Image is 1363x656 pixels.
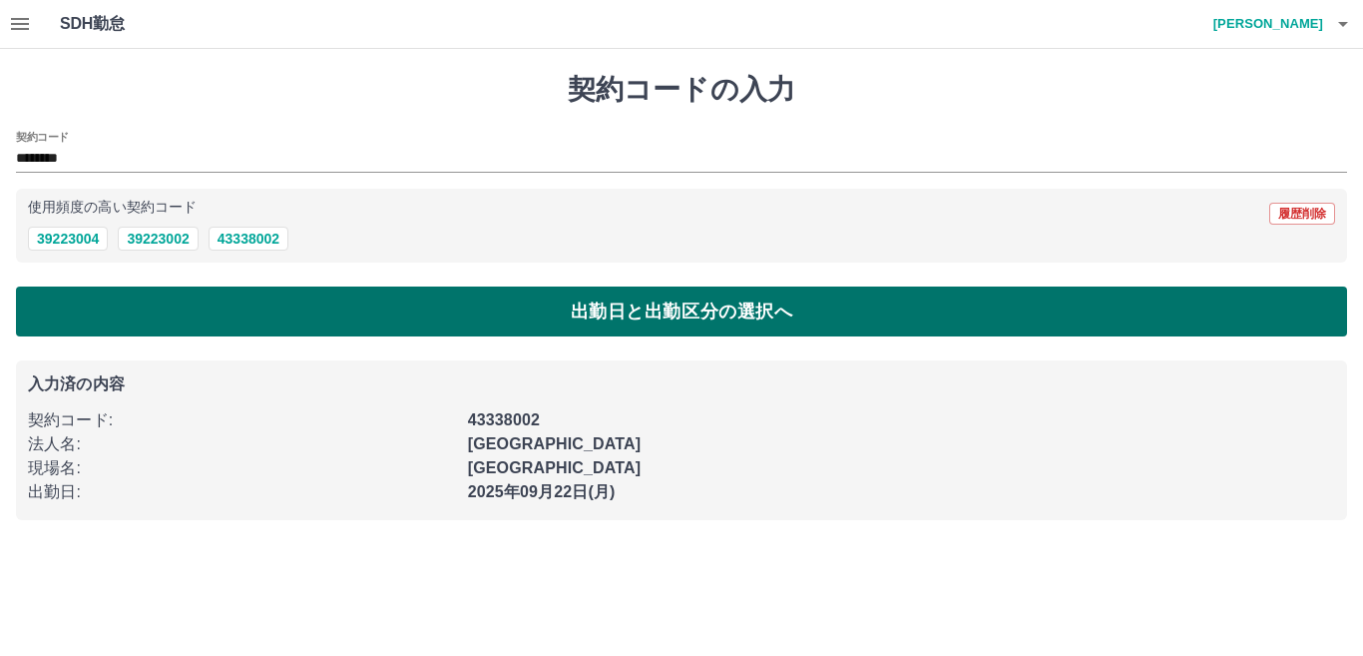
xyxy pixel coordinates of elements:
button: 39223002 [118,227,198,251]
p: 使用頻度の高い契約コード [28,201,197,215]
b: [GEOGRAPHIC_DATA] [468,435,642,452]
button: 履歴削除 [1269,203,1335,225]
button: 出勤日と出勤区分の選択へ [16,287,1347,336]
button: 43338002 [209,227,288,251]
p: 法人名 : [28,432,456,456]
b: 43338002 [468,411,540,428]
b: 2025年09月22日(月) [468,483,616,500]
h2: 契約コード [16,129,69,145]
p: 契約コード : [28,408,456,432]
button: 39223004 [28,227,108,251]
p: 現場名 : [28,456,456,480]
h1: 契約コードの入力 [16,73,1347,107]
p: 出勤日 : [28,480,456,504]
b: [GEOGRAPHIC_DATA] [468,459,642,476]
p: 入力済の内容 [28,376,1335,392]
